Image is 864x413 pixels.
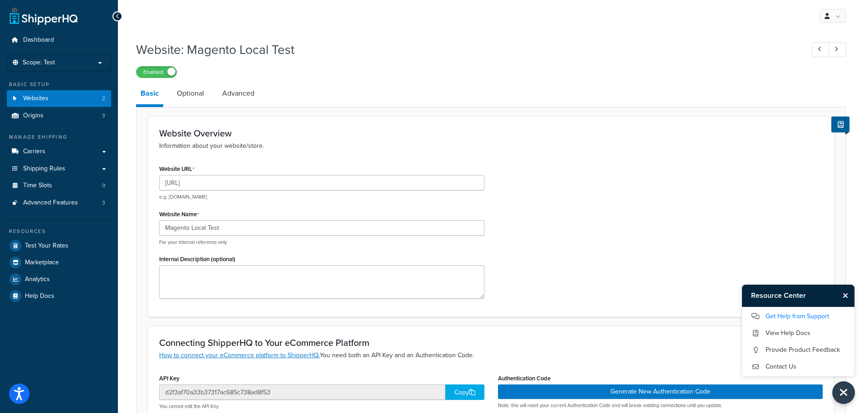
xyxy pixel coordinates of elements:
h1: Website: Magento Local Test [136,41,795,58]
label: Enabled [137,67,176,78]
label: Website URL [159,165,195,173]
span: Help Docs [25,292,54,300]
a: Provide Product Feedback [751,343,845,357]
a: Origins3 [7,107,111,124]
a: View Help Docs [751,326,845,340]
button: Close Resource Center [839,290,854,301]
a: Carriers [7,143,111,160]
span: Shipping Rules [23,165,65,173]
span: Origins [23,112,44,120]
div: Basic Setup [7,81,111,88]
p: You need both an API Key and an Authentication Code. [159,350,823,360]
a: Contact Us [751,360,845,374]
li: Websites [7,90,111,107]
span: Marketplace [25,259,59,267]
a: Time Slots0 [7,177,111,194]
li: Origins [7,107,111,124]
p: You cannot edit the API Key [159,403,484,410]
a: Websites2 [7,90,111,107]
a: Dashboard [7,32,111,49]
span: Websites [23,95,49,102]
span: 2 [102,95,105,102]
span: Advanced Features [23,199,78,207]
a: Shipping Rules [7,160,111,177]
h3: Resource Center [742,285,839,306]
label: API Key [159,375,180,382]
p: Note: this will reset your current Authentication Code and will break existing connections until ... [498,402,823,409]
p: e.g. [DOMAIN_NAME] [159,194,484,200]
h3: Connecting ShipperHQ to Your eCommerce Platform [159,338,823,348]
div: Copy [445,384,484,400]
button: Show Help Docs [831,117,849,132]
button: Generate New Authentication Code [498,384,823,399]
a: Advanced Features3 [7,194,111,211]
div: Manage Shipping [7,133,111,141]
a: Previous Record [812,42,830,57]
span: Time Slots [23,182,52,189]
span: Scope: Test [23,59,55,67]
button: Close Resource Center [832,381,855,404]
span: Carriers [23,148,45,155]
a: Optional [172,83,209,104]
a: Test Your Rates [7,238,111,254]
span: 0 [102,182,105,189]
a: Next Record [829,42,846,57]
span: Test Your Rates [25,242,68,250]
span: 3 [102,112,105,120]
a: Help Docs [7,288,111,304]
a: Get Help from Support [751,309,845,324]
label: Authentication Code [498,375,551,382]
a: Advanced [218,83,259,104]
div: Resources [7,228,111,235]
li: Time Slots [7,177,111,194]
li: Advanced Features [7,194,111,211]
a: Basic [136,83,163,107]
label: Website Name [159,211,199,218]
p: Information about your website/store. [159,141,823,151]
label: Internal Description (optional) [159,256,235,262]
span: Analytics [25,276,50,283]
h3: Website Overview [159,128,823,138]
a: Marketplace [7,254,111,271]
a: How to connect your eCommerce platform to ShipperHQ. [159,350,320,360]
a: Analytics [7,271,111,287]
p: For your internal reference only [159,239,484,246]
span: 3 [102,199,105,207]
span: Dashboard [23,36,54,44]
